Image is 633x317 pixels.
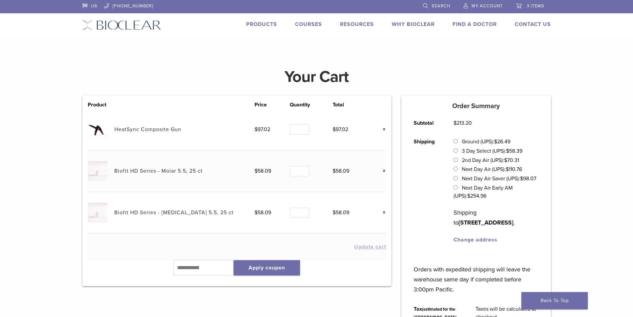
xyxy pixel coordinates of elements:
bdi: 213.20 [454,120,472,126]
span: My Account [472,3,503,9]
a: Back To Top [521,292,588,309]
span: $ [255,209,258,216]
a: Remove this item [377,125,386,134]
a: Resources [340,21,374,28]
bdi: 58.09 [333,168,349,174]
th: Subtotal [406,114,446,132]
a: HeatSync Composite Gun [114,126,181,133]
bdi: 254.96 [467,193,486,199]
label: 3 Day Select (UPS): [462,148,522,154]
img: Bioclear [82,20,161,30]
p: Orders with expedited shipping will leave the warehouse same day if completed before 3:00pm Pacific. [414,254,538,294]
span: 3 items [527,3,544,9]
label: Next Day Air Early AM (UPS): [454,185,512,199]
span: $ [506,166,509,173]
bdi: 58.39 [506,148,522,154]
p: Shipping to . [454,208,538,228]
label: Next Day Air Saver (UPS): [462,175,536,182]
a: Biofit HD Series - Molar 5.5, 25 ct [114,168,203,174]
a: Remove this item [377,208,386,217]
span: $ [333,126,336,133]
bdi: 26.49 [494,138,510,145]
a: Products [246,21,277,28]
bdi: 58.09 [333,209,349,216]
label: Next Day Air (UPS): [462,166,522,173]
img: Biofit HD Series - Molar 5.5, 25 ct [88,161,107,181]
a: Change address [454,237,497,243]
label: Ground (UPS): [462,138,510,145]
strong: [STREET_ADDRESS] [459,219,513,226]
th: Total [333,101,368,109]
th: Shipping [406,132,446,249]
span: $ [333,168,336,174]
span: $ [506,148,509,154]
h1: Your Cart [77,69,556,85]
h5: Order Summary [401,102,551,110]
a: Courses [295,21,322,28]
bdi: 98.07 [520,175,536,182]
a: Contact Us [515,21,551,28]
span: $ [454,120,457,126]
th: Product [88,101,114,109]
a: Remove this item [377,167,386,175]
bdi: 110.76 [506,166,522,173]
a: Find A Doctor [453,21,497,28]
span: Search [432,3,450,9]
button: Apply coupon [234,260,300,275]
bdi: 97.02 [333,126,348,133]
span: $ [255,168,258,174]
button: Update cart [354,244,386,249]
a: Why Bioclear [392,21,435,28]
th: Price [255,101,290,109]
img: HeatSync Composite Gun [88,119,107,139]
span: $ [520,175,523,182]
img: Biofit HD Series - Premolar 5.5, 25 ct [88,203,107,222]
a: Biofit HD Series - [MEDICAL_DATA] 5.5, 25 ct [114,209,234,216]
bdi: 97.02 [255,126,270,133]
label: 2nd Day Air (UPS): [462,157,519,164]
bdi: 58.09 [255,168,271,174]
bdi: 58.09 [255,209,271,216]
span: $ [504,157,507,164]
span: $ [494,138,497,145]
th: Quantity [290,101,333,109]
span: $ [467,193,470,199]
span: $ [333,209,336,216]
bdi: 70.31 [504,157,519,164]
span: $ [255,126,258,133]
